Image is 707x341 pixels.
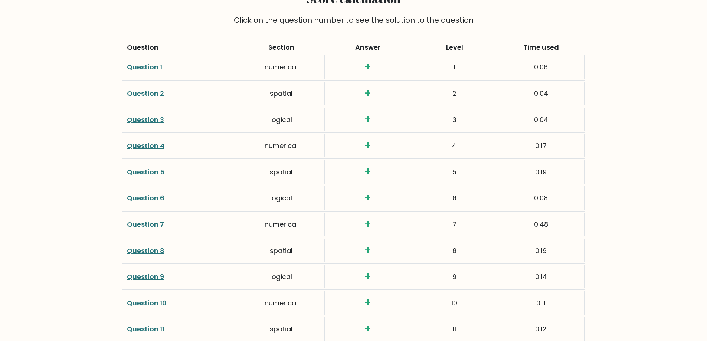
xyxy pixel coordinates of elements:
[127,62,162,72] a: Question 1
[411,186,498,210] div: 6
[329,165,406,178] h3: +
[238,239,324,262] div: spatial
[411,42,498,52] div: Level
[411,82,498,105] div: 2
[127,141,164,150] a: Question 4
[411,108,498,131] div: 3
[498,239,585,262] div: 0:19
[411,134,498,157] div: 4
[238,317,324,341] div: spatial
[498,213,585,236] div: 0:48
[498,186,585,210] div: 0:08
[498,108,585,131] div: 0:04
[127,272,164,281] a: Question 9
[411,55,498,79] div: 1
[498,82,585,105] div: 0:04
[411,291,498,315] div: 10
[329,61,406,73] h3: +
[498,160,585,184] div: 0:19
[325,42,411,52] div: Answer
[411,160,498,184] div: 5
[127,220,164,229] a: Question 7
[127,193,164,203] a: Question 6
[329,296,406,309] h3: +
[329,113,406,126] h3: +
[329,244,406,257] h3: +
[238,134,324,157] div: numerical
[238,42,324,52] div: Section
[127,89,164,98] a: Question 2
[498,265,585,288] div: 0:14
[122,42,238,52] div: Question
[238,55,324,79] div: numerical
[238,213,324,236] div: numerical
[127,167,164,177] a: Question 5
[127,115,164,124] a: Question 3
[411,213,498,236] div: 7
[238,160,324,184] div: spatial
[127,324,164,334] a: Question 11
[498,134,585,157] div: 0:17
[329,87,406,100] h3: +
[329,192,406,204] h3: +
[329,140,406,152] h3: +
[498,291,585,315] div: 0:11
[329,323,406,335] h3: +
[238,186,324,210] div: logical
[238,82,324,105] div: spatial
[411,265,498,288] div: 9
[127,298,167,308] a: Question 10
[329,270,406,283] h3: +
[238,291,324,315] div: numerical
[329,218,406,231] h3: +
[498,317,585,341] div: 0:12
[238,265,324,288] div: logical
[238,108,324,131] div: logical
[127,14,580,26] div: Click on the question number to see the solution to the question
[411,239,498,262] div: 8
[498,42,585,52] div: Time used
[411,317,498,341] div: 11
[498,55,585,79] div: 0:06
[127,246,164,255] a: Question 8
